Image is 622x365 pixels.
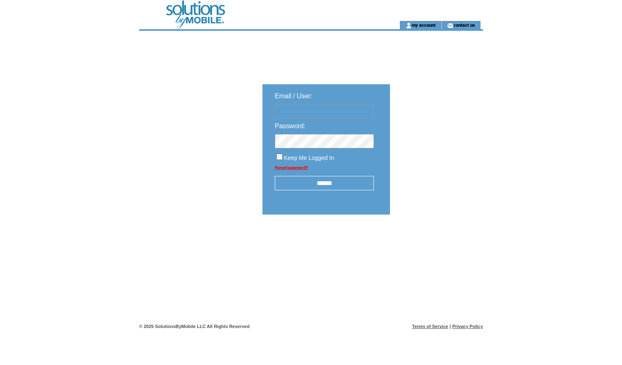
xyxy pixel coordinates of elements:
[412,324,448,329] a: Terms of Service
[412,22,436,28] a: my account
[447,22,453,29] img: contact_us_icon.gif;jsessionid=B2845E9B362606785C59CFBC0CE5A166
[275,92,313,99] span: Email / User:
[275,165,308,170] a: Forgot password?
[450,324,451,329] span: |
[453,22,475,28] a: contact us
[139,324,250,329] span: © 2025 SolutionsByMobile LLC All Rights Reserved
[452,324,483,329] a: Privacy Policy
[275,122,306,129] span: Password:
[406,22,412,29] img: account_icon.gif;jsessionid=B2845E9B362606785C59CFBC0CE5A166
[284,155,334,161] span: Keep Me Logged In
[414,235,455,245] img: transparent.png;jsessionid=B2845E9B362606785C59CFBC0CE5A166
